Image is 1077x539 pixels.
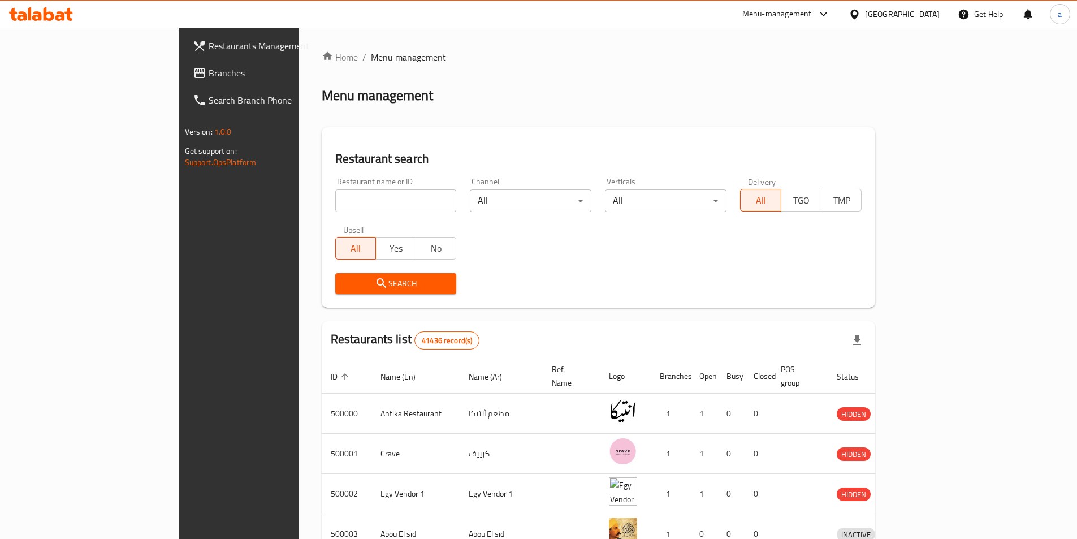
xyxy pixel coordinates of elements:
[837,488,871,501] div: HIDDEN
[335,150,862,167] h2: Restaurant search
[331,331,480,350] h2: Restaurants list
[1058,8,1062,20] span: a
[837,447,871,461] div: HIDDEN
[335,273,457,294] button: Search
[380,240,412,257] span: Yes
[421,240,452,257] span: No
[344,277,448,291] span: Search
[416,237,456,260] button: No
[742,7,812,21] div: Menu-management
[821,189,862,212] button: TMP
[185,124,213,139] span: Version:
[717,394,745,434] td: 0
[184,32,359,59] a: Restaurants Management
[651,474,690,514] td: 1
[837,370,873,383] span: Status
[781,363,814,390] span: POS group
[209,93,350,107] span: Search Branch Phone
[340,240,371,257] span: All
[748,178,776,186] label: Delivery
[690,474,717,514] td: 1
[651,359,690,394] th: Branches
[745,192,776,209] span: All
[844,327,871,354] div: Export file
[371,394,460,434] td: Antika Restaurant
[717,359,745,394] th: Busy
[470,189,591,212] div: All
[414,331,479,350] div: Total records count
[184,87,359,114] a: Search Branch Phone
[460,434,543,474] td: كرييف
[371,474,460,514] td: Egy Vendor 1
[331,370,352,383] span: ID
[185,155,257,170] a: Support.OpsPlatform
[209,39,350,53] span: Restaurants Management
[322,50,876,64] nav: breadcrumb
[826,192,857,209] span: TMP
[185,144,237,158] span: Get support on:
[469,370,517,383] span: Name (Ar)
[717,434,745,474] td: 0
[609,397,637,425] img: Antika Restaurant
[690,359,717,394] th: Open
[184,59,359,87] a: Branches
[837,488,871,501] span: HIDDEN
[375,237,416,260] button: Yes
[335,189,457,212] input: Search for restaurant name or ID..
[371,50,446,64] span: Menu management
[717,474,745,514] td: 0
[865,8,940,20] div: [GEOGRAPHIC_DATA]
[209,66,350,80] span: Branches
[322,87,433,105] h2: Menu management
[651,394,690,434] td: 1
[745,474,772,514] td: 0
[605,189,726,212] div: All
[214,124,232,139] span: 1.0.0
[837,408,871,421] span: HIDDEN
[380,370,430,383] span: Name (En)
[745,359,772,394] th: Closed
[745,394,772,434] td: 0
[371,434,460,474] td: Crave
[781,189,821,212] button: TGO
[552,363,586,390] span: Ref. Name
[837,407,871,421] div: HIDDEN
[740,189,781,212] button: All
[786,192,817,209] span: TGO
[609,477,637,506] img: Egy Vendor 1
[837,448,871,461] span: HIDDEN
[609,437,637,465] img: Crave
[745,434,772,474] td: 0
[690,434,717,474] td: 1
[415,335,479,346] span: 41436 record(s)
[335,237,376,260] button: All
[600,359,651,394] th: Logo
[343,226,364,234] label: Upsell
[690,394,717,434] td: 1
[651,434,690,474] td: 1
[362,50,366,64] li: /
[460,474,543,514] td: Egy Vendor 1
[460,394,543,434] td: مطعم أنتيكا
